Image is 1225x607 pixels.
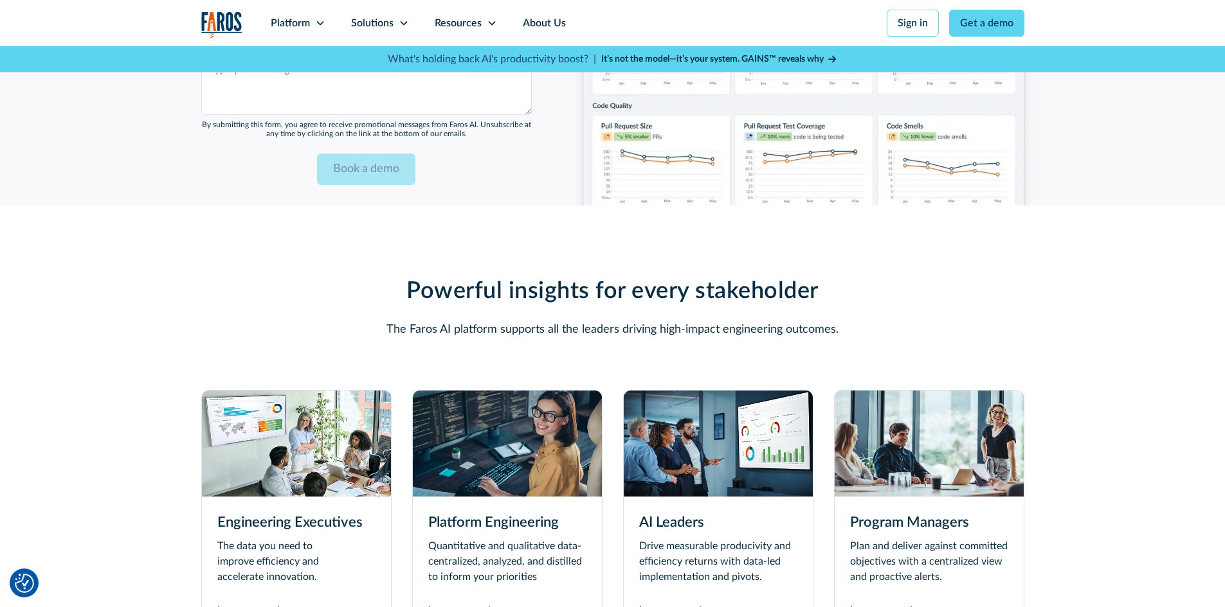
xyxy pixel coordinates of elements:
[388,51,596,67] p: What's holding back AI's productivity boost? |
[201,120,532,139] div: By submitting this form, you agree to receive promotional messages from Faros Al. Unsubscribe at ...
[351,15,394,31] div: Solutions
[304,321,921,339] p: The Faros AI platform supports all the leaders driving high-impact engineering outcomes.
[201,12,242,38] img: Logo of the analytics and reporting company Faros.
[601,53,838,66] a: It’s not the model—it’s your system. GAINS™ reveals why
[317,154,415,185] input: Book a demo
[217,512,376,533] h3: Engineering Executives
[304,277,921,305] h2: Powerful insights for every stakeholder
[639,538,797,585] p: Drive measurable producivity and efficiency returns with data-led implementation and pivots.
[428,512,586,533] h3: Platform Engineering
[435,15,482,31] div: Resources
[201,12,242,38] a: home
[601,55,824,64] strong: It’s not the model—it’s your system. GAINS™ reveals why
[949,10,1024,37] a: Get a demo
[887,10,939,37] a: Sign in
[639,512,797,533] h3: AI Leaders
[850,538,1008,585] p: Plan and deliver against committed objectives with a centralized view and proactive alerts.
[428,538,586,585] p: Quantitative and qualitative data-centralized, analyzed, and distilled to inform your priorities
[15,574,34,593] button: Cookie Settings
[217,538,376,585] p: The data you need to improve efficiency and accelerate innovation.
[850,512,1008,533] h3: Program Managers
[271,15,310,31] div: Platform
[15,574,34,593] img: Revisit consent button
